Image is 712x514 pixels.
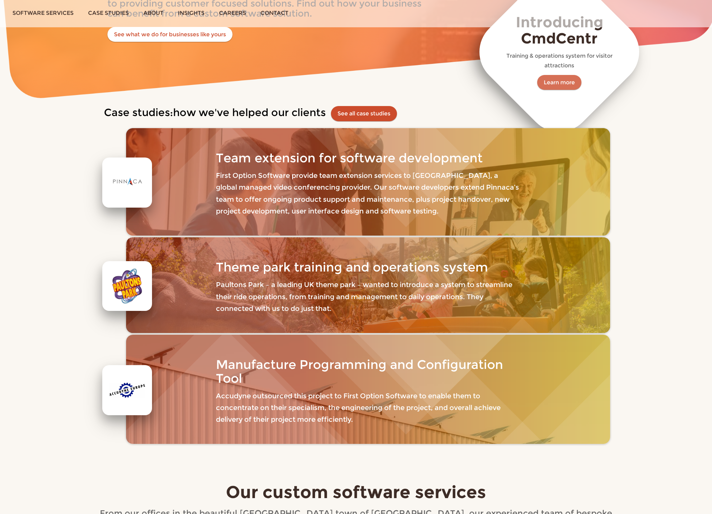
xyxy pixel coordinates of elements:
p: Accudyne outsourced this project to First Option Software to enable them to concentrate on their ... [216,390,520,426]
h3: Theme park training and operations system [216,260,520,274]
p: First Option Software provide team extension services to [GEOGRAPHIC_DATA], a global managed vide... [216,170,520,217]
a: Manufacture Programming and Configuration Tool Accudyne outsourced this project to First Option S... [126,335,610,444]
a: See what we do for businesses like yours [107,27,232,42]
a: Learn more [537,75,581,90]
span: how we've helped our clients [173,106,326,119]
span: Case studies: [104,106,173,119]
button: See all case studies [331,106,397,121]
h3: Manufacture Programming and Configuration Tool [216,358,520,385]
a: Theme park training and operations system Paultons Park – a leading UK theme park – wanted to int... [126,237,610,333]
h3: Team extension for software development [216,151,520,165]
a: See all case studies [338,110,390,117]
a: Team extension for software development First Option Software provide team extension services to ... [126,128,610,236]
h2: Our custom software services [97,483,615,502]
h3: Introducing CmdCentr [499,14,620,47]
p: Training & operations system for visitor attractions [499,51,620,70]
p: Paultons Park – a leading UK theme park – wanted to introduce a system to streamline their ride o... [216,279,520,314]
